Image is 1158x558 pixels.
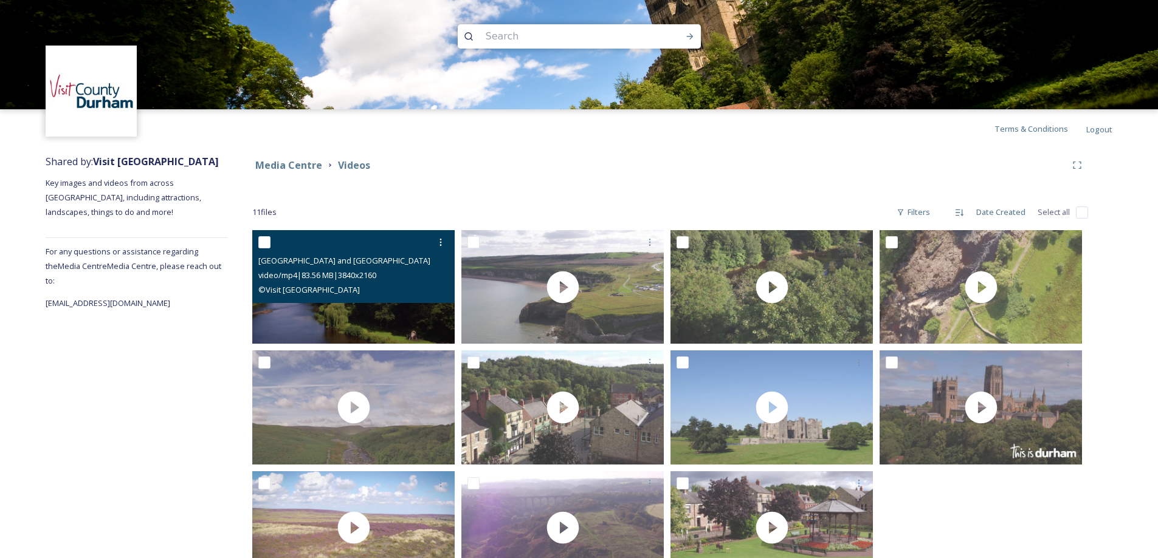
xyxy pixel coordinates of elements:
[338,158,370,172] strong: Videos
[46,298,170,308] span: [EMAIL_ADDRESS][DOMAIN_NAME]
[46,177,203,217] span: Key images and videos from across [GEOGRAPHIC_DATA], including attractions, landscapes, things to...
[258,270,376,281] span: video/mp4 | 83.56 MB | 3840 x 2160
[880,350,1082,464] img: thumbnail
[252,350,455,464] img: thumbnail
[47,47,136,135] img: 1680077135441.jpeg
[93,155,219,168] strong: Visit [GEOGRAPHIC_DATA]
[461,230,664,344] img: thumbnail
[880,230,1082,344] img: thumbnail
[1038,206,1070,218] span: Select all
[46,155,219,168] span: Shared by:
[994,123,1068,134] span: Terms & Conditions
[670,350,873,464] img: thumbnail
[1086,124,1112,135] span: Logout
[255,158,322,172] strong: Media Centre
[480,23,646,50] input: Search
[461,350,664,464] img: thumbnail
[258,284,360,295] span: © Visit [GEOGRAPHIC_DATA]
[252,206,277,218] span: 11 file s
[670,230,873,344] img: thumbnail
[891,200,936,224] div: Filters
[46,246,221,286] span: For any questions or assistance regarding the Media Centre Media Centre, please reach out to:
[994,121,1086,136] a: Terms & Conditions
[970,200,1032,224] div: Date Created
[258,255,430,266] span: [GEOGRAPHIC_DATA] and [GEOGRAPHIC_DATA]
